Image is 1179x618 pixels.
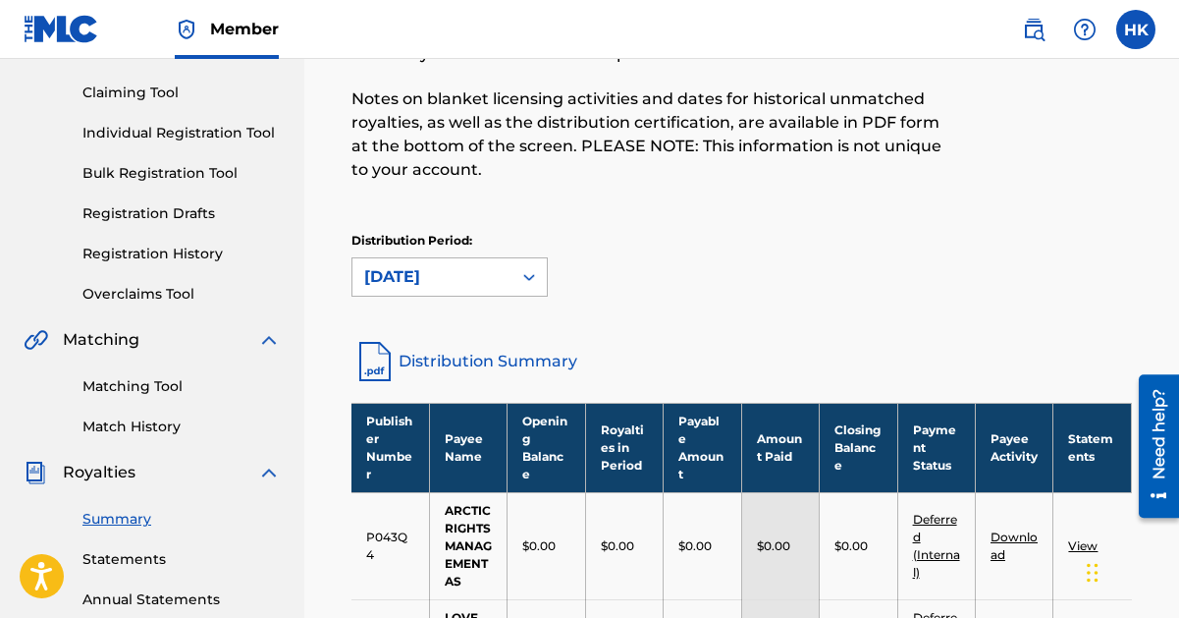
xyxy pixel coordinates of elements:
[429,403,507,492] th: Payee Name
[522,537,556,555] p: $0.00
[678,537,712,555] p: $0.00
[897,403,975,492] th: Payment Status
[82,590,281,610] a: Annual Statements
[1068,538,1098,553] a: View
[82,376,281,397] a: Matching Tool
[351,232,548,250] p: Distribution Period:
[351,403,429,492] th: Publisher Number
[834,537,868,555] p: $0.00
[1053,403,1132,492] th: Statements
[257,461,281,484] img: expand
[913,512,960,580] a: Deferred (Internal)
[351,338,1132,385] a: Distribution Summary
[1081,524,1179,618] iframe: Chat Widget
[351,492,429,599] td: P043Q4
[82,83,281,103] a: Claiming Tool
[82,417,281,437] a: Match History
[741,403,819,492] th: Amount Paid
[601,537,634,555] p: $0.00
[1116,10,1155,49] div: User Menu
[210,18,279,40] span: Member
[1087,543,1099,602] div: Træk
[1073,18,1097,41] img: help
[757,537,790,555] p: $0.00
[1022,18,1045,41] img: search
[976,403,1053,492] th: Payee Activity
[364,265,500,289] div: [DATE]
[175,18,198,41] img: Top Rightsholder
[82,509,281,530] a: Summary
[82,244,281,264] a: Registration History
[1014,10,1053,49] a: Public Search
[429,492,507,599] td: ARCTIC RIGHTS MANAGEMENT AS
[82,203,281,224] a: Registration Drafts
[82,549,281,570] a: Statements
[82,163,281,184] a: Bulk Registration Tool
[991,530,1038,562] a: Download
[1065,10,1104,49] div: Help
[351,87,952,182] p: Notes on blanket licensing activities and dates for historical unmatched royalties, as well as th...
[1124,367,1179,526] iframe: Resource Center
[585,403,663,492] th: Royalties in Period
[24,15,99,43] img: MLC Logo
[63,328,139,352] span: Matching
[257,328,281,352] img: expand
[24,328,48,352] img: Matching
[1081,524,1179,618] div: Chat-widget
[351,338,399,385] img: distribution-summary-pdf
[24,461,47,484] img: Royalties
[63,461,135,484] span: Royalties
[820,403,897,492] th: Closing Balance
[82,123,281,143] a: Individual Registration Tool
[664,403,741,492] th: Payable Amount
[508,403,585,492] th: Opening Balance
[82,284,281,305] a: Overclaims Tool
